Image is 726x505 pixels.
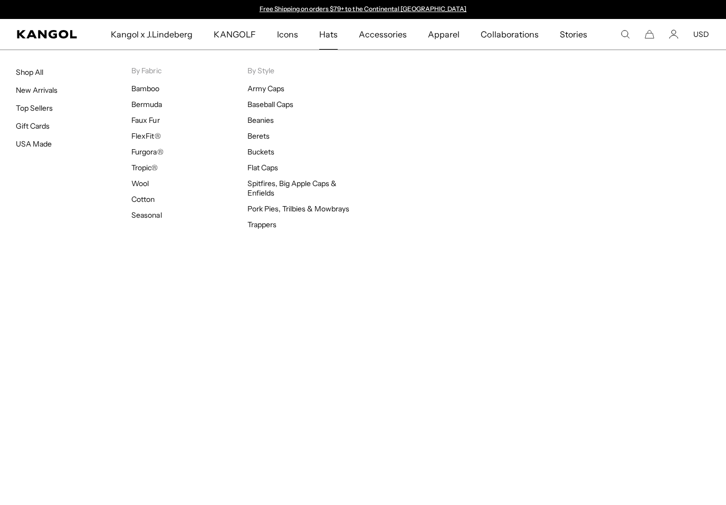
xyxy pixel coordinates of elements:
[620,30,630,39] summary: Search here
[17,30,78,38] a: Kangol
[319,19,338,50] span: Hats
[254,5,472,14] div: Announcement
[645,30,654,39] button: Cart
[417,19,470,50] a: Apparel
[428,19,460,50] span: Apparel
[16,121,50,131] a: Gift Cards
[549,19,598,50] a: Stories
[131,179,149,188] a: Wool
[16,67,43,77] a: Shop All
[111,19,193,50] span: Kangol x J.Lindeberg
[131,163,158,172] a: Tropic®
[203,19,266,50] a: KANGOLF
[247,66,363,75] p: By Style
[131,210,161,220] a: Seasonal
[131,115,159,125] a: Faux Fur
[131,195,155,204] a: Cotton
[254,5,472,14] div: 1 of 2
[214,19,255,50] span: KANGOLF
[481,19,538,50] span: Collaborations
[16,139,52,149] a: USA Made
[247,131,270,141] a: Berets
[16,85,58,95] a: New Arrivals
[254,5,472,14] slideshow-component: Announcement bar
[100,19,204,50] a: Kangol x J.Lindeberg
[247,100,293,109] a: Baseball Caps
[693,30,709,39] button: USD
[277,19,298,50] span: Icons
[266,19,309,50] a: Icons
[669,30,679,39] a: Account
[247,115,274,125] a: Beanies
[131,131,160,141] a: FlexFit®
[309,19,348,50] a: Hats
[247,179,337,198] a: Spitfires, Big Apple Caps & Enfields
[348,19,417,50] a: Accessories
[247,220,276,229] a: Trappers
[470,19,549,50] a: Collaborations
[131,66,247,75] p: By Fabric
[247,147,274,157] a: Buckets
[359,19,407,50] span: Accessories
[16,103,53,113] a: Top Sellers
[131,84,159,93] a: Bamboo
[560,19,587,50] span: Stories
[247,163,278,172] a: Flat Caps
[131,147,163,157] a: Furgora®
[247,204,350,213] a: Pork Pies, Trilbies & Mowbrays
[247,84,284,93] a: Army Caps
[260,5,467,13] a: Free Shipping on orders $79+ to the Continental [GEOGRAPHIC_DATA]
[131,100,162,109] a: Bermuda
